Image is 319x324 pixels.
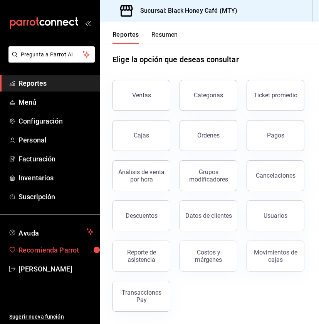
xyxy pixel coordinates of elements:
span: Personal [18,135,94,145]
h3: Sucursal: Black Honey Café (MTY) [134,6,237,15]
button: Datos de clientes [180,200,237,231]
button: Pagos [247,120,304,151]
button: Grupos modificadores [180,160,237,191]
button: open_drawer_menu [85,20,91,26]
h1: Elige la opción que deseas consultar [112,54,239,65]
div: Ventas [132,92,151,99]
div: Reporte de asistencia [118,249,165,263]
button: Cajas [112,120,170,151]
button: Movimientos de cajas [247,241,304,271]
button: Análisis de venta por hora [112,160,170,191]
div: Costos y márgenes [185,249,232,263]
div: Descuentos [126,212,158,219]
button: Pregunta a Parrot AI [8,46,95,63]
span: Facturación [18,154,94,164]
div: Ticket promedio [254,92,297,99]
div: Datos de clientes [185,212,232,219]
span: [PERSON_NAME] [18,264,94,274]
div: Grupos modificadores [185,168,232,183]
div: Órdenes [197,132,220,139]
button: Categorías [180,80,237,111]
div: Cancelaciones [256,172,295,179]
button: Resumen [151,31,178,44]
button: Ticket promedio [247,80,304,111]
span: Pregunta a Parrot AI [21,51,83,59]
div: Transacciones Pay [118,289,165,304]
button: Costos y márgenes [180,241,237,271]
div: Usuarios [264,212,287,219]
span: Reportes [18,78,94,88]
div: Movimientos de cajas [252,249,299,263]
button: Transacciones Pay [112,281,170,312]
button: Cancelaciones [247,160,304,191]
span: Sugerir nueva función [9,313,94,321]
button: Descuentos [112,200,170,231]
span: Ayuda [18,227,84,236]
span: Inventarios [18,173,94,183]
button: Reporte de asistencia [112,241,170,271]
div: Análisis de venta por hora [118,168,165,183]
span: Recomienda Parrot [18,245,94,255]
div: navigation tabs [112,31,178,44]
span: Suscripción [18,192,94,202]
div: Pagos [267,132,284,139]
span: Configuración [18,116,94,126]
button: Órdenes [180,120,237,151]
div: Categorías [194,92,223,99]
div: Cajas [134,132,149,139]
button: Usuarios [247,200,304,231]
button: Ventas [112,80,170,111]
button: Reportes [112,31,139,44]
span: Menú [18,97,94,107]
a: Pregunta a Parrot AI [5,56,95,64]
